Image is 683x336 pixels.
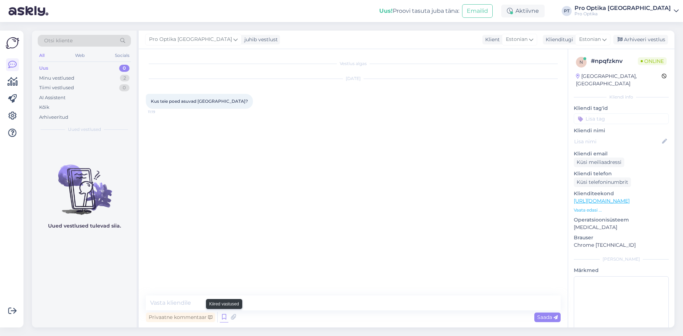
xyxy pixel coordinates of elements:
[39,75,74,82] div: Minu vestlused
[482,36,500,43] div: Klient
[574,234,669,241] p: Brauser
[39,94,65,101] div: AI Assistent
[579,36,601,43] span: Estonian
[574,94,669,100] div: Kliendi info
[574,177,631,187] div: Küsi telefoninumbrit
[574,105,669,112] p: Kliendi tag'id
[579,59,583,65] span: n
[613,35,668,44] div: Arhiveeri vestlus
[146,75,561,82] div: [DATE]
[242,36,278,43] div: juhib vestlust
[574,267,669,274] p: Märkmed
[6,36,19,50] img: Askly Logo
[113,51,131,60] div: Socials
[575,5,679,17] a: Pro Optika [GEOGRAPHIC_DATA]Pro Optika
[39,65,48,72] div: Uus
[39,104,49,111] div: Kõik
[574,256,669,262] div: [PERSON_NAME]
[537,314,558,320] span: Saada
[574,241,669,249] p: Chrome [TECHNICAL_ID]
[462,4,493,18] button: Emailid
[119,65,129,72] div: 0
[576,73,662,87] div: [GEOGRAPHIC_DATA], [GEOGRAPHIC_DATA]
[74,51,86,60] div: Web
[574,127,669,134] p: Kliendi nimi
[575,5,671,11] div: Pro Optika [GEOGRAPHIC_DATA]
[149,36,232,43] span: Pro Optika [GEOGRAPHIC_DATA]
[379,7,459,15] div: Proovi tasuta juba täna:
[591,57,638,65] div: # npqfzknv
[562,6,572,16] div: PT
[209,301,239,307] small: Kiired vastused
[638,57,667,65] span: Online
[501,5,545,17] div: Aktiivne
[119,84,129,91] div: 0
[574,170,669,177] p: Kliendi telefon
[506,36,528,43] span: Estonian
[574,216,669,224] p: Operatsioonisüsteem
[48,222,121,230] p: Uued vestlused tulevad siia.
[574,207,669,213] p: Vaata edasi ...
[574,190,669,197] p: Klienditeekond
[574,158,624,167] div: Küsi meiliaadressi
[39,84,74,91] div: Tiimi vestlused
[574,224,669,231] p: [MEDICAL_DATA]
[379,7,393,14] b: Uus!
[38,51,46,60] div: All
[574,150,669,158] p: Kliendi email
[44,37,73,44] span: Otsi kliente
[39,114,68,121] div: Arhiveeritud
[574,138,661,145] input: Lisa nimi
[146,60,561,67] div: Vestlus algas
[574,113,669,124] input: Lisa tag
[575,11,671,17] div: Pro Optika
[68,126,101,133] span: Uued vestlused
[120,75,129,82] div: 2
[146,313,215,322] div: Privaatne kommentaar
[32,152,137,216] img: No chats
[574,198,630,204] a: [URL][DOMAIN_NAME]
[543,36,573,43] div: Klienditugi
[148,109,175,114] span: 11:19
[151,98,248,104] span: Kus teie poed asuvad [GEOGRAPHIC_DATA]?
